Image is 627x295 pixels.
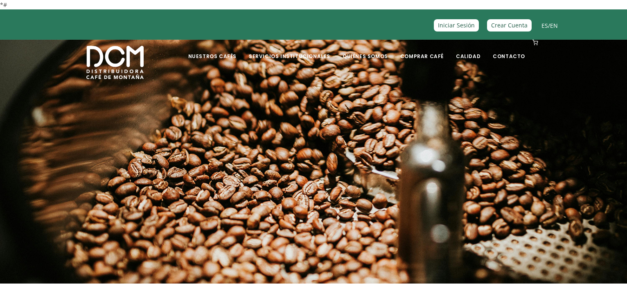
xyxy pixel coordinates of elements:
a: Calidad [451,41,485,60]
a: Contacto [488,41,530,60]
a: Quiénes Somos [338,41,393,60]
a: Iniciar Sesión [434,19,479,31]
a: Servicios Institucionales [244,41,335,60]
a: ES [541,22,548,29]
a: EN [550,22,558,29]
span: / [541,21,558,30]
a: Comprar Café [395,41,449,60]
a: Crear Cuenta [487,19,532,31]
a: Nuestros Cafés [183,41,241,60]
